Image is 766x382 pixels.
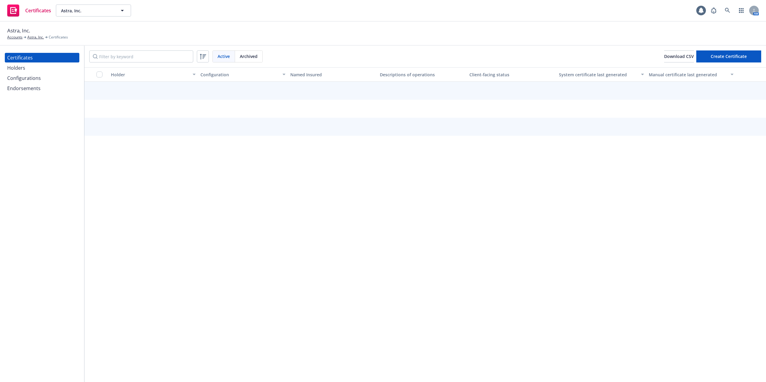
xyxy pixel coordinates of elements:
[5,73,79,83] a: Configurations
[557,67,646,82] button: System certificate last generated
[111,71,189,78] div: Holder
[7,53,33,62] div: Certificates
[7,27,30,35] span: Astra, Inc.
[25,8,51,13] span: Certificates
[89,50,193,62] input: Filter by keyword
[198,67,288,82] button: Configuration
[664,50,694,62] button: Download CSV
[218,53,230,59] span: Active
[240,53,258,59] span: Archived
[559,71,637,78] div: System certificate last generated
[711,53,747,59] span: Create Certificate
[288,67,377,82] button: Named Insured
[7,83,41,93] div: Endorsements
[469,71,554,78] div: Client-facing status
[49,35,68,40] span: Certificates
[380,71,465,78] div: Descriptions of operations
[5,83,79,93] a: Endorsements
[61,8,113,14] span: Astra, Inc.
[5,2,53,19] a: Certificates
[735,5,747,17] a: Switch app
[467,67,557,82] button: Client-facing status
[7,73,41,83] div: Configurations
[696,50,761,62] button: Create Certificate
[664,53,694,59] span: Download CSV
[649,71,727,78] div: Manual certificate last generated
[96,71,102,77] input: Select all
[646,67,736,82] button: Manual certificate last generated
[5,53,79,62] a: Certificates
[56,5,131,17] button: Astra, Inc.
[5,63,79,73] a: Holders
[290,71,375,78] div: Named Insured
[7,63,25,73] div: Holders
[722,5,734,17] a: Search
[377,67,467,82] button: Descriptions of operations
[200,71,279,78] div: Configuration
[7,35,23,40] a: Accounts
[27,35,44,40] a: Astra, Inc.
[108,67,198,82] button: Holder
[708,5,720,17] a: Report a Bug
